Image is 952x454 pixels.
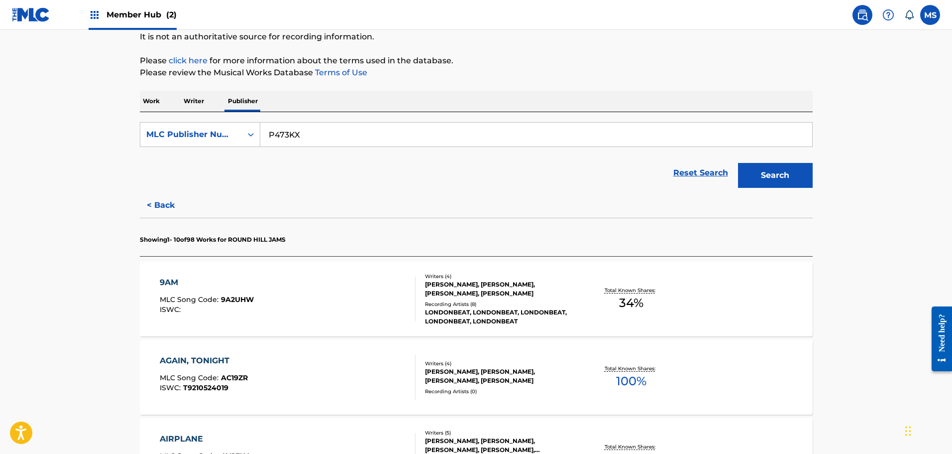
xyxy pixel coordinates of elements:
[160,277,254,289] div: 9AM
[140,193,200,218] button: < Back
[878,5,898,25] div: Help
[166,10,177,19] span: (2)
[140,340,813,415] a: AGAIN, TONIGHTMLC Song Code:AC19ZRISWC:T9210524019Writers (4)[PERSON_NAME], [PERSON_NAME], [PERSO...
[140,91,163,112] p: Work
[425,308,575,326] div: LONDONBEAT, LONDONBEAT, LONDONBEAT, LONDONBEAT, LONDONBEAT
[221,295,254,304] span: 9A2UHW
[616,372,646,390] span: 100 %
[12,7,50,22] img: MLC Logo
[140,55,813,67] p: Please for more information about the terms used in the database.
[140,262,813,336] a: 9AMMLC Song Code:9A2UHWISWC:Writers (4)[PERSON_NAME], [PERSON_NAME], [PERSON_NAME], [PERSON_NAME]...
[425,367,575,385] div: [PERSON_NAME], [PERSON_NAME], [PERSON_NAME], [PERSON_NAME]
[160,373,221,382] span: MLC Song Code :
[89,9,101,21] img: Top Rightsholders
[140,122,813,193] form: Search Form
[425,360,575,367] div: Writers ( 4 )
[905,416,911,446] div: Drag
[856,9,868,21] img: search
[619,294,643,312] span: 34 %
[146,129,236,141] div: MLC Publisher Number
[425,273,575,280] div: Writers ( 4 )
[221,373,248,382] span: AC19ZR
[605,287,658,294] p: Total Known Shares:
[160,433,250,445] div: AIRPLANE
[605,365,658,372] p: Total Known Shares:
[160,355,248,367] div: AGAIN, TONIGHT
[313,68,367,77] a: Terms of Use
[181,91,207,112] p: Writer
[425,388,575,395] div: Recording Artists ( 0 )
[882,9,894,21] img: help
[140,31,813,43] p: It is not an authoritative source for recording information.
[902,406,952,454] iframe: Chat Widget
[920,5,940,25] div: User Menu
[668,162,733,184] a: Reset Search
[140,67,813,79] p: Please review the Musical Works Database
[605,443,658,451] p: Total Known Shares:
[425,301,575,308] div: Recording Artists ( 8 )
[852,5,872,25] a: Public Search
[160,305,183,314] span: ISWC :
[425,280,575,298] div: [PERSON_NAME], [PERSON_NAME], [PERSON_NAME], [PERSON_NAME]
[924,299,952,379] iframe: Resource Center
[106,9,177,20] span: Member Hub
[425,429,575,437] div: Writers ( 5 )
[160,295,221,304] span: MLC Song Code :
[904,10,914,20] div: Notifications
[160,383,183,392] span: ISWC :
[140,235,286,244] p: Showing 1 - 10 of 98 Works for ROUND HILL JAMS
[225,91,261,112] p: Publisher
[183,383,228,392] span: T9210524019
[738,163,813,188] button: Search
[169,56,208,65] a: click here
